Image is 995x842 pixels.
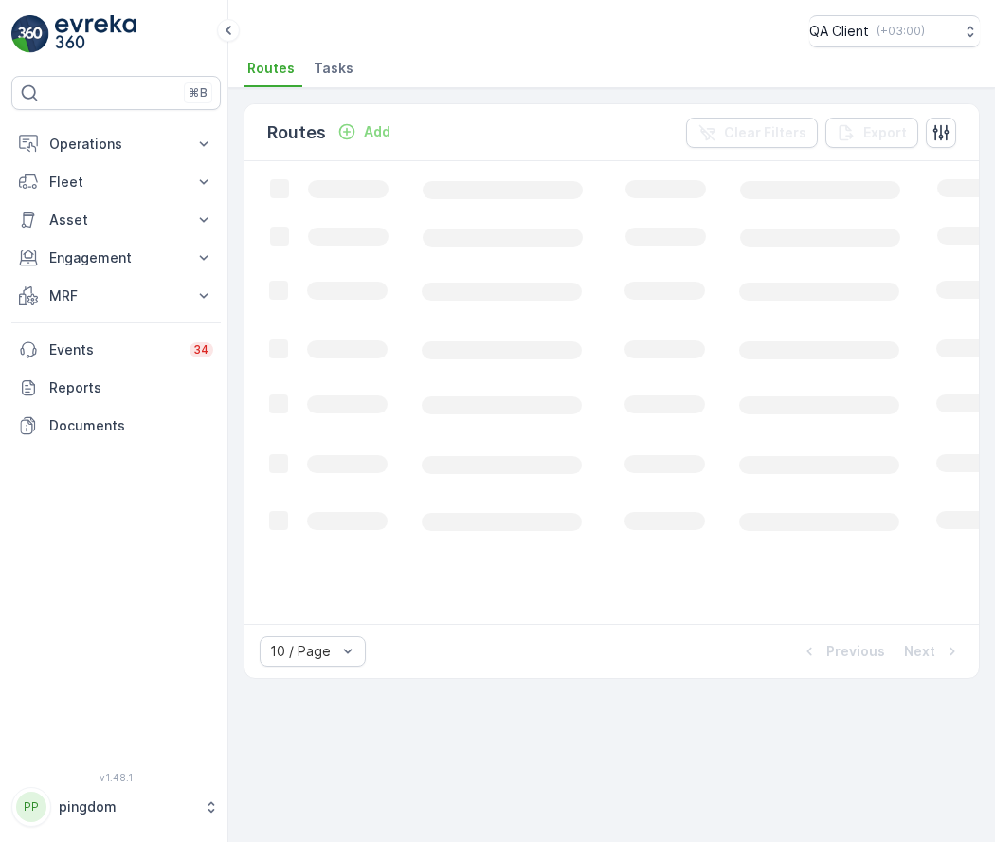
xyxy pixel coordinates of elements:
span: Routes [247,59,295,78]
button: Asset [11,201,221,239]
button: Previous [798,640,887,663]
p: Fleet [49,173,183,192]
a: Documents [11,407,221,445]
p: MRF [49,286,183,305]
button: Operations [11,125,221,163]
p: Next [904,642,935,661]
p: Reports [49,378,213,397]
p: ( +03:00 ) [877,24,925,39]
a: Reports [11,369,221,407]
button: Add [330,120,398,143]
a: Events34 [11,331,221,369]
p: ⌘B [189,85,208,101]
span: v 1.48.1 [11,772,221,783]
span: Tasks [314,59,353,78]
button: Clear Filters [686,118,818,148]
p: pingdom [59,797,194,816]
button: Fleet [11,163,221,201]
p: Add [364,122,390,141]
p: Events [49,340,178,359]
p: Asset [49,210,183,229]
p: Previous [826,642,885,661]
p: Routes [267,119,326,146]
p: Operations [49,135,183,154]
button: PPpingdom [11,787,221,827]
p: Export [863,123,907,142]
button: QA Client(+03:00) [809,15,980,47]
p: Engagement [49,248,183,267]
img: logo [11,15,49,53]
p: Documents [49,416,213,435]
button: MRF [11,277,221,315]
p: QA Client [809,22,869,41]
button: Export [825,118,918,148]
button: Engagement [11,239,221,277]
div: PP [16,792,46,822]
p: Clear Filters [724,123,806,142]
button: Next [902,640,964,663]
img: logo_light-DOdMpM7g.png [55,15,136,53]
p: 34 [193,342,209,357]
